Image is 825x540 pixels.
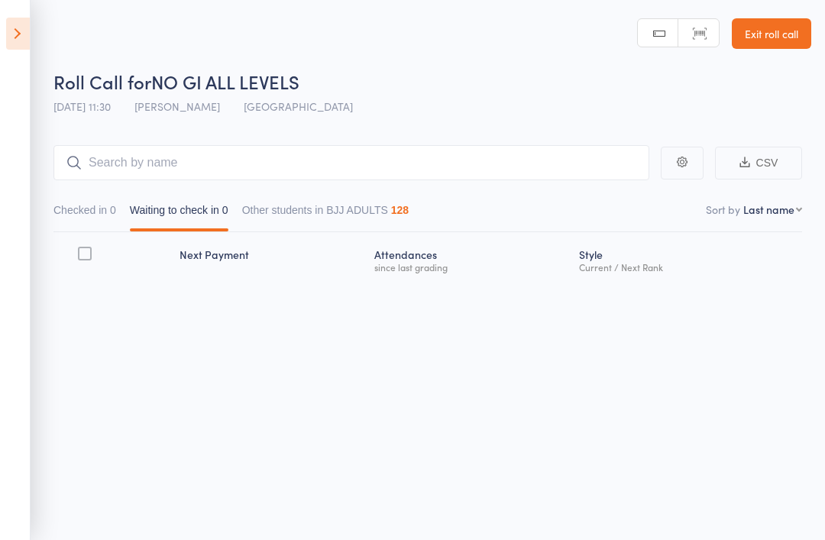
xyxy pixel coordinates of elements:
input: Search by name [53,145,649,180]
div: Current / Next Rank [579,262,796,272]
span: NO GI ALL LEVELS [151,69,299,94]
span: [DATE] 11:30 [53,99,111,114]
span: [GEOGRAPHIC_DATA] [244,99,353,114]
a: Exit roll call [732,18,811,49]
div: since last grading [374,262,566,272]
button: Checked in0 [53,196,116,231]
div: 0 [222,204,228,216]
div: 0 [110,204,116,216]
div: Atten­dances [368,239,572,280]
button: Other students in BJJ ADULTS128 [242,196,409,231]
div: Next Payment [173,239,368,280]
span: Roll Call for [53,69,151,94]
button: CSV [715,147,802,179]
button: Waiting to check in0 [130,196,228,231]
div: 128 [391,204,409,216]
span: [PERSON_NAME] [134,99,220,114]
div: Style [573,239,802,280]
label: Sort by [706,202,740,217]
div: Last name [743,202,794,217]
